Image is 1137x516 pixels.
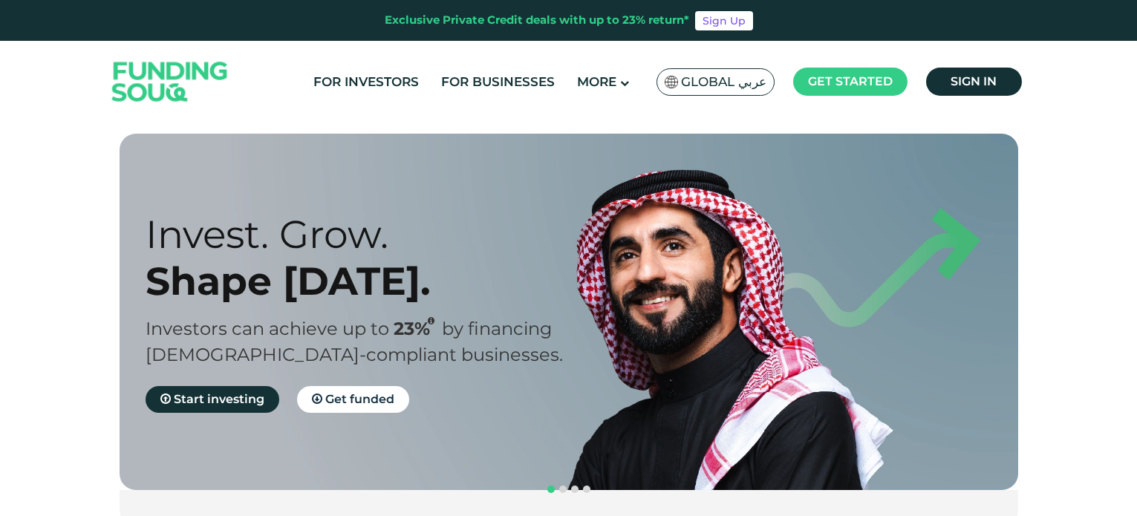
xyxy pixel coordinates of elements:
a: Start investing [146,386,279,413]
span: Get funded [325,392,394,406]
a: For Investors [310,70,423,94]
button: navigation [581,483,593,495]
img: Logo [97,45,243,120]
span: Start investing [174,392,264,406]
a: Get funded [297,386,409,413]
span: Sign in [951,74,997,88]
button: navigation [545,483,557,495]
a: For Businesses [437,70,558,94]
span: More [577,74,616,89]
a: Sign Up [695,11,753,30]
button: navigation [557,483,569,495]
a: Sign in [926,68,1022,96]
div: Exclusive Private Credit deals with up to 23% return* [385,12,689,29]
span: 23% [394,318,442,339]
div: Invest. Grow. [146,211,595,258]
span: Global عربي [681,74,766,91]
span: Get started [808,74,893,88]
button: navigation [569,483,581,495]
span: Investors can achieve up to [146,318,389,339]
i: 23% IRR (expected) ~ 15% Net yield (expected) [428,317,434,325]
img: SA Flag [665,76,678,88]
div: Shape [DATE]. [146,258,595,304]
